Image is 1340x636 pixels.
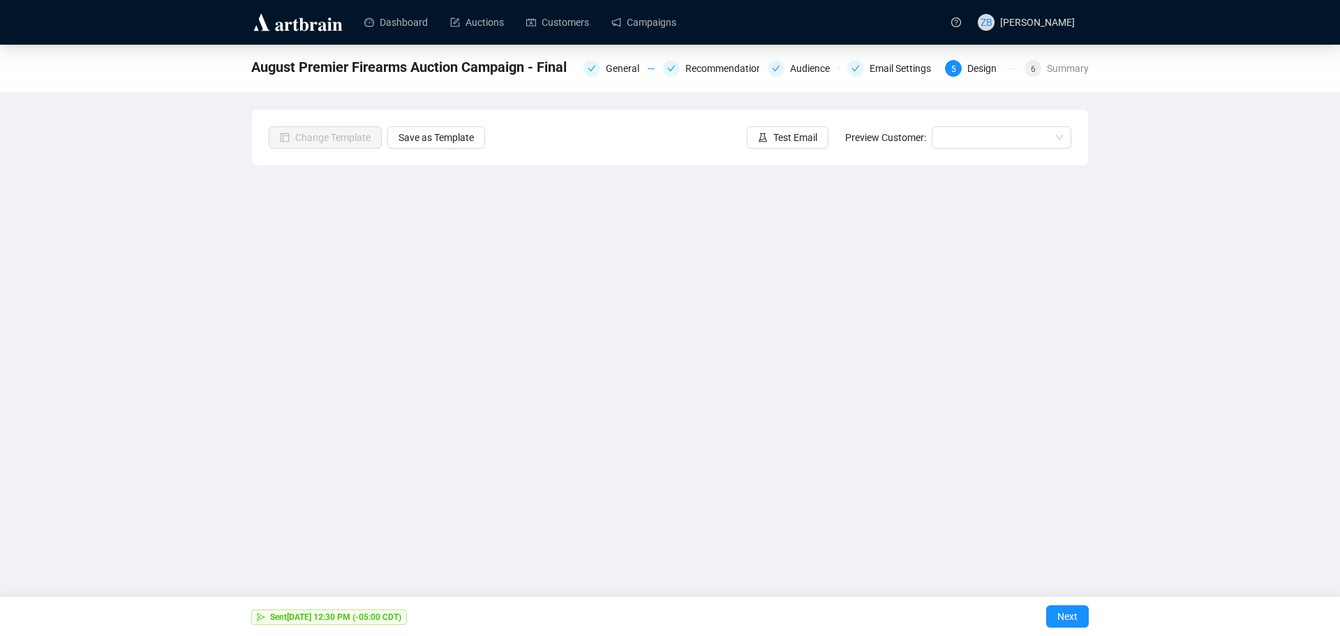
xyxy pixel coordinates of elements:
a: Dashboard [364,4,428,40]
div: General [583,60,655,77]
span: check [851,64,860,73]
span: ZB [981,15,992,30]
a: Auctions [450,4,504,40]
button: Save as Template [387,126,485,149]
span: send [257,613,265,621]
div: Recommendations [685,60,775,77]
span: Next [1057,597,1078,636]
span: 6 [1031,64,1036,74]
div: Design [967,60,1005,77]
div: Email Settings [847,60,937,77]
button: Next [1046,605,1089,628]
img: logo [251,11,345,34]
div: Summary [1047,60,1089,77]
div: Recommendations [663,60,759,77]
div: 5Design [945,60,1016,77]
span: August Premier Firearms Auction Campaign - Final [251,56,567,78]
div: Email Settings [870,60,939,77]
div: Audience [768,60,839,77]
div: Audience [790,60,838,77]
span: question-circle [951,17,961,27]
span: check [667,64,676,73]
a: Campaigns [611,4,676,40]
span: experiment [758,133,768,142]
div: General [606,60,648,77]
span: Save as Template [399,130,474,145]
button: Test Email [747,126,828,149]
span: check [772,64,780,73]
span: 5 [951,64,956,74]
span: Preview Customer: [845,132,926,143]
a: Customers [526,4,589,40]
span: check [588,64,596,73]
span: [PERSON_NAME] [1000,17,1075,28]
span: Test Email [773,130,817,145]
button: Change Template [269,126,382,149]
strong: Sent [DATE] 12:30 PM (-05:00 CDT) [270,612,401,622]
div: 6Summary [1025,60,1089,77]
